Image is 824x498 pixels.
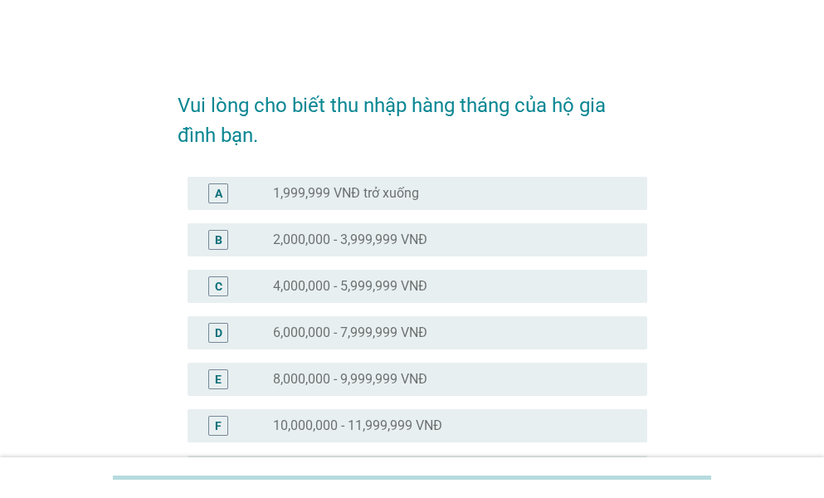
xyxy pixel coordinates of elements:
label: 8,000,000 - 9,999,999 VNĐ [273,371,427,388]
label: 10,000,000 - 11,999,999 VNĐ [273,417,442,434]
label: 1,999,999 VNĐ trở xuống [273,185,419,202]
div: D [215,324,222,341]
div: E [215,370,222,388]
div: C [215,277,222,295]
div: B [215,231,222,248]
label: 4,000,000 - 5,999,999 VNĐ [273,278,427,295]
label: 6,000,000 - 7,999,999 VNĐ [273,325,427,341]
h2: Vui lòng cho biết thu nhập hàng tháng của hộ gia đình bạn. [178,74,647,150]
div: F [215,417,222,434]
div: A [215,184,222,202]
label: 2,000,000 - 3,999,999 VNĐ [273,232,427,248]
